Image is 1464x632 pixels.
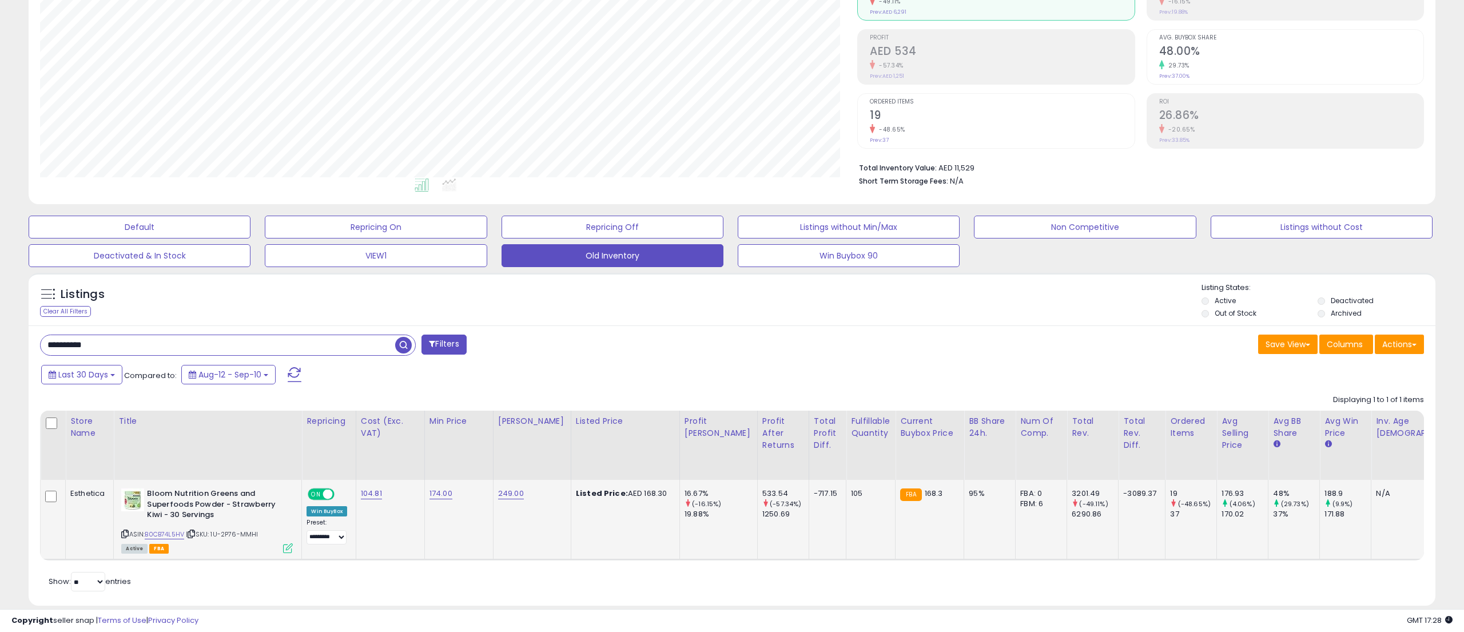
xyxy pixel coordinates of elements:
span: FBA [149,544,169,554]
div: 105 [851,488,886,499]
div: Store Name [70,415,109,439]
span: 2025-10-12 17:28 GMT [1407,615,1453,626]
small: (4.06%) [1230,499,1255,508]
a: 249.00 [498,488,524,499]
small: Prev: 37.00% [1159,73,1189,80]
div: Min Price [429,415,488,427]
h2: AED 534 [870,45,1134,60]
span: ROI [1159,99,1423,105]
button: Last 30 Days [41,365,122,384]
div: Current Buybox Price [900,415,959,439]
button: Listings without Min/Max [738,216,960,239]
div: Repricing [307,415,351,427]
div: Fulfillable Quantity [851,415,890,439]
small: Prev: AED 6,291 [870,9,906,15]
div: Total Rev. Diff. [1123,415,1160,451]
button: Repricing On [265,216,487,239]
button: Aug-12 - Sep-10 [181,365,276,384]
div: Num of Comp. [1020,415,1062,439]
small: (-49.11%) [1079,499,1108,508]
div: 37% [1273,509,1319,519]
div: [PERSON_NAME] [498,415,566,427]
small: (-16.15%) [692,499,721,508]
div: 19.88% [685,509,757,519]
small: Prev: 33.85% [1159,137,1189,144]
small: Prev: 37 [870,137,889,144]
div: 19 [1170,488,1216,499]
h2: 19 [870,109,1134,124]
h2: 48.00% [1159,45,1423,60]
button: Columns [1319,335,1373,354]
small: -20.65% [1164,125,1195,134]
div: Preset: [307,519,347,544]
div: ASIN: [121,488,293,552]
button: Win Buybox 90 [738,244,960,267]
button: VIEW1 [265,244,487,267]
label: Out of Stock [1215,308,1256,318]
div: Ordered Items [1170,415,1212,439]
button: Non Competitive [974,216,1196,239]
div: Profit [PERSON_NAME] [685,415,753,439]
div: 176.93 [1222,488,1268,499]
span: OFF [333,490,351,499]
small: -57.34% [875,61,904,70]
div: -717.15 [814,488,837,499]
div: seller snap | | [11,615,198,626]
button: Listings without Cost [1211,216,1433,239]
div: 170.02 [1222,509,1268,519]
span: N/A [950,176,964,186]
div: 1250.69 [762,509,809,519]
img: 41ifTfyMg-L._SL40_.jpg [121,488,144,511]
button: Save View [1258,335,1318,354]
small: (29.73%) [1281,499,1309,508]
span: 168.3 [925,488,943,499]
button: Repricing Off [502,216,723,239]
span: Columns [1327,339,1363,350]
small: (9.9%) [1332,499,1353,508]
div: 3201.49 [1072,488,1118,499]
div: Avg Win Price [1324,415,1366,439]
div: Avg Selling Price [1222,415,1263,451]
li: AED 11,529 [859,160,1415,174]
span: All listings currently available for purchase on Amazon [121,544,148,554]
b: Bloom Nutrition Greens and Superfoods Powder - Strawberry Kiwi - 30 Servings [147,488,286,523]
button: Filters [421,335,466,355]
span: ON [309,490,324,499]
a: 174.00 [429,488,452,499]
small: 29.73% [1164,61,1189,70]
div: Title [118,415,297,427]
small: Avg Win Price. [1324,439,1331,450]
div: 95% [969,488,1006,499]
div: FBA: 0 [1020,488,1058,499]
a: Privacy Policy [148,615,198,626]
span: | SKU: 1U-2P76-MMHI [186,530,258,539]
small: Avg BB Share. [1273,439,1280,450]
b: Listed Price: [576,488,628,499]
span: Profit [870,35,1134,41]
span: Aug-12 - Sep-10 [198,369,261,380]
div: Total Rev. [1072,415,1113,439]
div: 37 [1170,509,1216,519]
label: Deactivated [1331,296,1374,305]
p: Listing States: [1202,283,1435,293]
div: Esthetica [70,488,105,499]
div: Total Profit Diff. [814,415,841,451]
strong: Copyright [11,615,53,626]
a: B0CB74L5HV [145,530,184,539]
b: Short Term Storage Fees: [859,176,948,186]
div: Listed Price [576,415,675,427]
small: -48.65% [875,125,905,134]
div: FBM: 6 [1020,499,1058,509]
div: 6290.86 [1072,509,1118,519]
button: Default [29,216,250,239]
div: Avg BB Share [1273,415,1315,439]
span: Show: entries [49,576,131,587]
small: (-48.65%) [1178,499,1211,508]
button: Deactivated & In Stock [29,244,250,267]
div: -3089.37 [1123,488,1156,499]
div: 16.67% [685,488,757,499]
div: Displaying 1 to 1 of 1 items [1333,395,1424,406]
small: Prev: 19.88% [1159,9,1188,15]
small: (-57.34%) [770,499,801,508]
small: FBA [900,488,921,501]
